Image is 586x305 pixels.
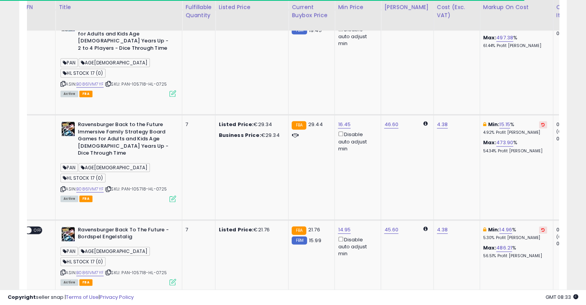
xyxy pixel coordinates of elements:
[218,121,282,128] div: €29.34
[483,139,547,153] div: %
[60,247,78,256] span: PAN
[384,3,430,11] div: [PERSON_NAME]
[59,3,179,11] div: Title
[292,3,331,19] div: Current Buybox Price
[384,121,398,128] a: 46.60
[76,186,104,192] a: B0861VM7YF
[60,91,78,97] span: All listings currently available for purchase on Amazon
[496,244,512,252] a: 486.21
[483,34,497,41] b: Max:
[78,16,171,54] b: Ravensburger Back to the Future - Immersive Strategy Board Game for Adults and Kids Age [DEMOGRAP...
[60,58,78,67] span: PAN
[292,226,306,235] small: FBA
[79,247,150,256] span: AGE[DEMOGRAPHIC_DATA]
[60,226,76,242] img: 51B-qazTl2L._SL40_.jpg
[185,121,209,128] div: 7
[218,3,285,11] div: Listed Price
[308,121,323,128] span: 29.44
[338,130,375,152] div: Disable auto adjust min
[292,236,307,244] small: FBM
[483,130,547,135] p: 4.92% Profit [PERSON_NAME]
[60,69,105,78] span: HL STOCK 17 (0)
[100,293,134,301] a: Privacy Policy
[60,279,78,286] span: All listings currently available for purchase on Amazon
[483,34,547,49] div: %
[483,244,547,259] div: %
[60,257,105,266] span: HL STOCK 17 (0)
[79,279,92,286] span: FBA
[79,163,150,172] span: AGE[DEMOGRAPHIC_DATA]
[546,293,578,301] span: 2025-09-11 08:33 GMT
[218,131,261,139] b: Business Price:
[79,195,92,202] span: FBA
[218,132,282,139] div: €29.34
[483,139,497,146] b: Max:
[309,27,322,34] span: 19.45
[488,226,500,233] b: Min:
[483,3,550,11] div: Markup on Cost
[32,227,44,233] span: OFF
[496,34,513,42] a: 497.38
[496,139,513,147] a: 473.90
[60,195,78,202] span: All listings currently available for purchase on Amazon
[218,121,254,128] b: Listed Price:
[76,81,104,88] a: B0861VM7YF
[437,121,448,128] a: 4.38
[338,121,351,128] a: 16.45
[79,91,92,97] span: FBA
[483,235,547,241] p: 5.30% Profit [PERSON_NAME]
[499,121,510,128] a: 15.15
[218,226,282,233] div: €21.76
[556,234,567,240] small: (0%)
[483,226,547,241] div: %
[483,244,497,251] b: Max:
[338,3,378,11] div: Min Price
[218,226,254,233] b: Listed Price:
[185,3,212,19] div: Fulfillable Quantity
[76,270,104,276] a: B0861VM7YF
[488,121,500,128] b: Min:
[556,3,584,19] div: Ordered Items
[60,163,78,172] span: PAN
[105,270,167,276] span: | SKU: PAN-105718-HL-0725
[437,226,448,234] a: 4.38
[483,148,547,154] p: 54.34% Profit [PERSON_NAME]
[78,121,171,159] b: Ravensburger Back to the Future Immersive Family Strategy Board Games for Adults and Kids Age [DE...
[60,226,176,285] div: ASIN:
[309,237,321,244] span: 15.99
[60,121,76,136] img: 51B-qazTl2L._SL40_.jpg
[483,43,547,49] p: 61.44% Profit [PERSON_NAME]
[483,121,547,135] div: %
[60,16,176,96] div: ASIN:
[308,226,320,233] span: 21.76
[105,186,167,192] span: | SKU: PAN-105718-HL-0725
[8,294,134,301] div: seller snap | |
[24,3,52,11] div: EFN
[79,58,150,67] span: AGE[DEMOGRAPHIC_DATA]
[105,81,167,87] span: | SKU: PAN-105718-HL-0725
[483,253,547,259] p: 56.51% Profit [PERSON_NAME]
[556,128,567,135] small: (0%)
[60,121,176,201] div: ASIN:
[338,226,351,234] a: 14.95
[338,25,375,47] div: Disable auto adjust min
[338,235,375,258] div: Disable auto adjust min
[384,226,398,234] a: 45.60
[78,226,171,243] b: Ravensburger Back To The Future - Bordspel Engelstalig
[66,293,99,301] a: Terms of Use
[8,293,36,301] strong: Copyright
[499,226,512,234] a: 14.96
[60,174,105,182] span: HL STOCK 17 (0)
[292,121,306,130] small: FBA
[185,226,209,233] div: 7
[437,3,477,19] div: Cost (Exc. VAT)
